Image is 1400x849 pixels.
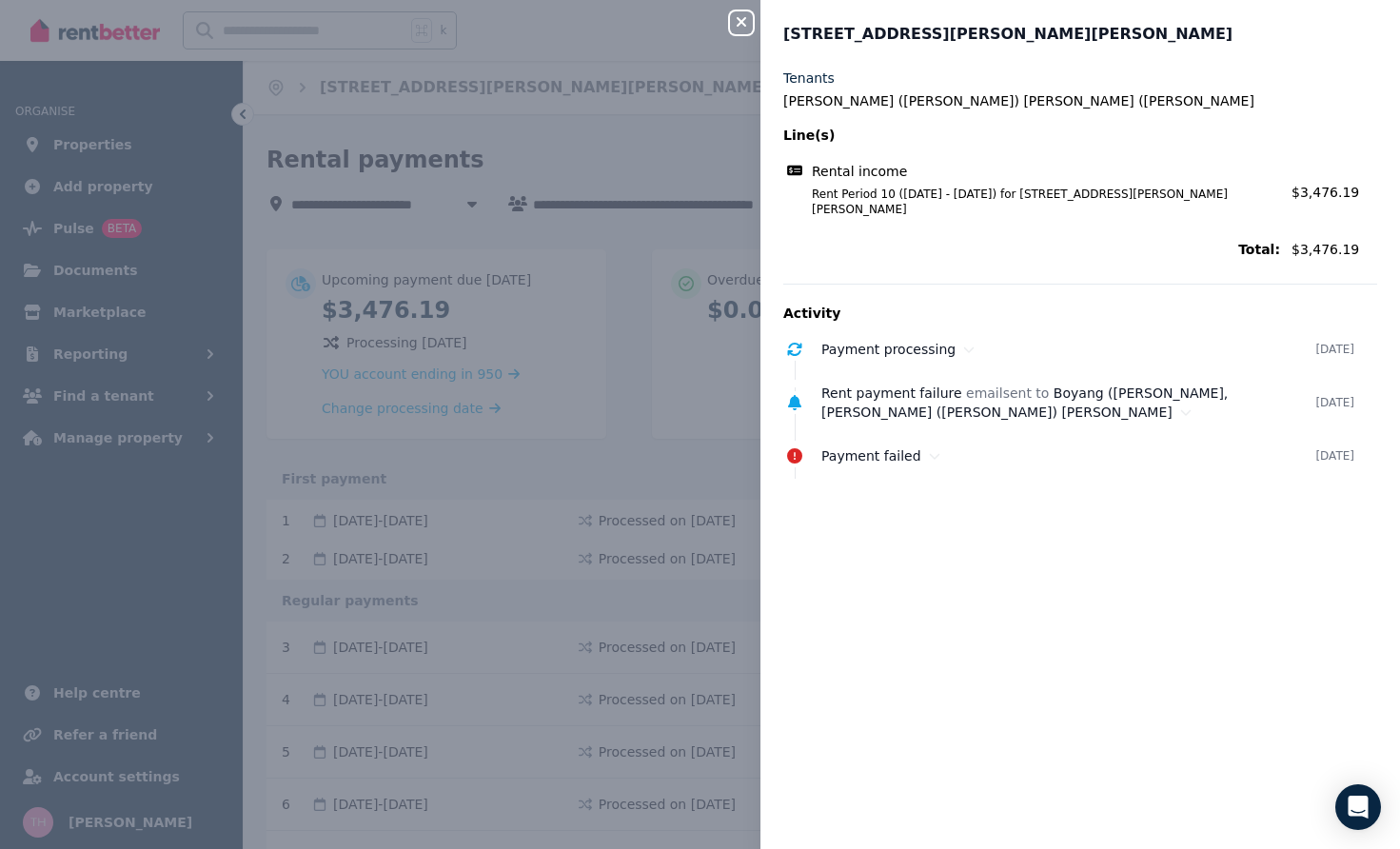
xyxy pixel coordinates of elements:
span: Rent Period 10 ([DATE] - [DATE]) for [STREET_ADDRESS][PERSON_NAME][PERSON_NAME] [789,187,1280,217]
time: [DATE] [1315,342,1354,357]
span: Payment processing [821,342,956,357]
span: $3,476.19 [1292,185,1359,200]
p: Activity [783,304,1377,323]
span: [STREET_ADDRESS][PERSON_NAME][PERSON_NAME] [783,23,1232,46]
span: Rental income [812,162,907,181]
span: Rent payment failure [821,385,962,401]
div: Open Intercom Messenger [1335,784,1381,830]
div: email sent to [821,384,1315,422]
span: Payment failed [821,448,921,464]
span: $3,476.19 [1292,240,1377,259]
label: Tenants [783,69,835,88]
span: Line(s) [783,126,1280,145]
span: Total: [783,240,1280,259]
time: [DATE] [1315,395,1354,410]
time: [DATE] [1315,448,1354,464]
legend: [PERSON_NAME] ([PERSON_NAME]) [PERSON_NAME] ([PERSON_NAME] [783,91,1377,110]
